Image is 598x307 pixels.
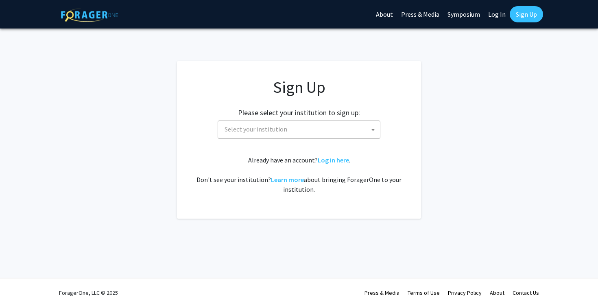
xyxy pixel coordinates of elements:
[364,289,399,296] a: Press & Media
[510,6,543,22] a: Sign Up
[238,108,360,117] h2: Please select your institution to sign up:
[193,155,405,194] div: Already have an account? . Don't see your institution? about bringing ForagerOne to your institut...
[193,77,405,97] h1: Sign Up
[513,289,539,296] a: Contact Us
[218,121,380,139] span: Select your institution
[221,121,380,138] span: Select your institution
[448,289,482,296] a: Privacy Policy
[271,175,304,184] a: Learn more about bringing ForagerOne to your institution
[59,278,118,307] div: ForagerOne, LLC © 2025
[318,156,349,164] a: Log in here
[225,125,287,133] span: Select your institution
[408,289,440,296] a: Terms of Use
[490,289,504,296] a: About
[61,8,118,22] img: ForagerOne Logo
